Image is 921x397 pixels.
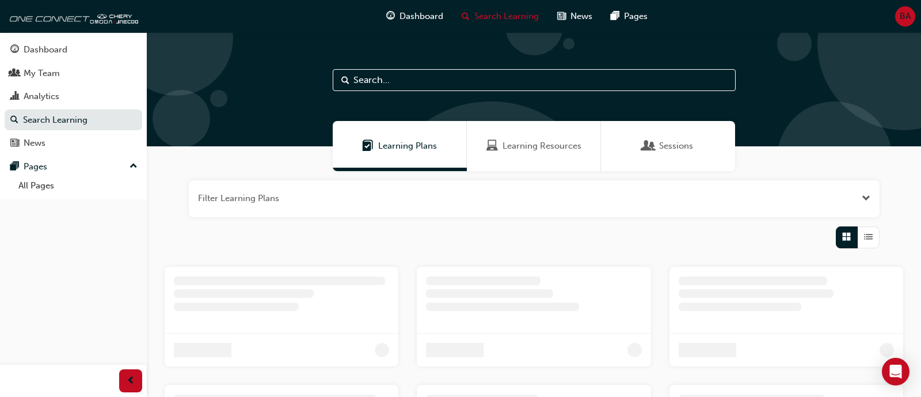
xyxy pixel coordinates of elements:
[624,10,648,23] span: Pages
[10,162,19,172] span: pages-icon
[5,133,142,154] a: News
[341,74,349,87] span: Search
[895,6,915,27] button: BA
[10,69,19,79] span: people-icon
[5,86,142,107] a: Analytics
[503,139,581,153] span: Learning Resources
[5,63,142,84] a: My Team
[900,10,911,23] span: BA
[474,10,539,23] span: Search Learning
[882,358,909,385] div: Open Intercom Messenger
[486,139,498,153] span: Learning Resources
[14,177,142,195] a: All Pages
[24,90,59,103] div: Analytics
[5,156,142,177] button: Pages
[10,115,18,126] span: search-icon
[570,10,592,23] span: News
[462,9,470,24] span: search-icon
[10,138,19,149] span: news-icon
[659,139,693,153] span: Sessions
[643,139,654,153] span: Sessions
[333,69,736,91] input: Search...
[467,121,601,171] a: Learning ResourcesLearning Resources
[377,5,452,28] a: guage-iconDashboard
[399,10,443,23] span: Dashboard
[24,67,60,80] div: My Team
[10,92,19,102] span: chart-icon
[127,374,135,388] span: prev-icon
[862,192,870,205] button: Open the filter
[130,159,138,174] span: up-icon
[24,137,45,150] div: News
[10,45,19,55] span: guage-icon
[24,160,47,173] div: Pages
[864,230,873,244] span: List
[611,9,619,24] span: pages-icon
[602,5,657,28] a: pages-iconPages
[386,9,395,24] span: guage-icon
[5,39,142,61] a: Dashboard
[601,121,735,171] a: SessionsSessions
[5,109,142,131] a: Search Learning
[5,37,142,156] button: DashboardMy TeamAnalyticsSearch LearningNews
[24,43,67,56] div: Dashboard
[333,121,467,171] a: Learning PlansLearning Plans
[378,139,437,153] span: Learning Plans
[452,5,548,28] a: search-iconSearch Learning
[6,5,138,28] img: oneconnect
[842,230,851,244] span: Grid
[362,139,374,153] span: Learning Plans
[557,9,566,24] span: news-icon
[548,5,602,28] a: news-iconNews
